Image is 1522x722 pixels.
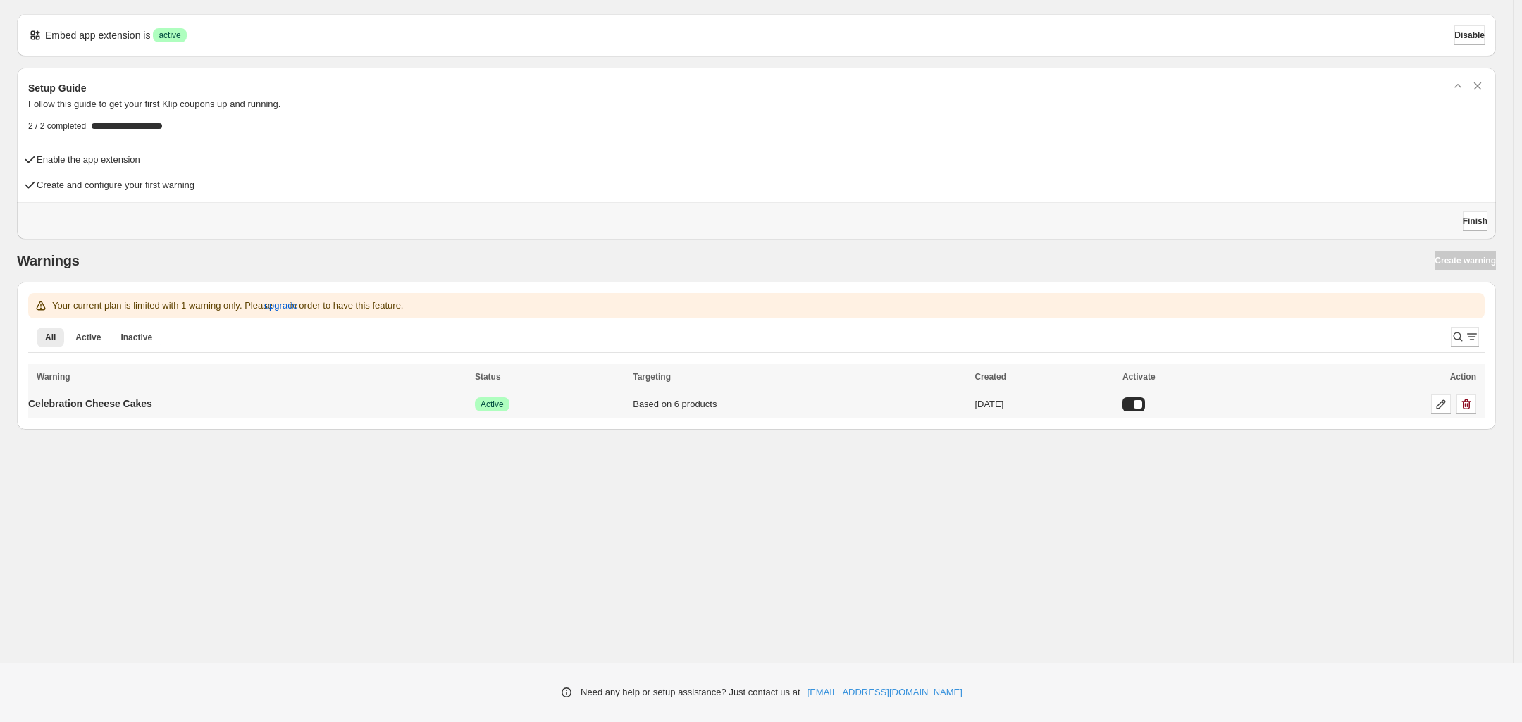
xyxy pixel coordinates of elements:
[28,97,1485,111] p: Follow this guide to get your first Klip coupons up and running.
[52,299,403,313] p: Your current plan is limited with 1 warning only. Please in order to have this feature.
[1454,25,1485,45] button: Disable
[1451,327,1479,347] button: Search and filter results
[159,30,180,41] span: active
[120,332,152,343] span: Inactive
[17,252,80,269] h2: Warnings
[264,299,298,313] span: upgrade
[45,28,150,42] p: Embed app extension is
[1450,372,1476,382] span: Action
[75,332,101,343] span: Active
[1122,372,1156,382] span: Activate
[481,399,504,410] span: Active
[1463,211,1487,231] button: Finish
[975,397,1114,411] div: [DATE]
[1463,216,1487,227] span: Finish
[475,372,501,382] span: Status
[808,685,963,699] a: [EMAIL_ADDRESS][DOMAIN_NAME]
[28,392,152,415] a: Celebration Cheese Cakes
[1454,30,1485,41] span: Disable
[45,332,56,343] span: All
[633,372,671,382] span: Targeting
[28,397,152,411] p: Celebration Cheese Cakes
[633,397,966,411] div: Based on 6 products
[264,294,298,317] button: upgrade
[975,372,1006,382] span: Created
[37,178,194,192] h4: Create and configure your first warning
[37,372,70,382] span: Warning
[37,153,140,167] h4: Enable the app extension
[28,120,86,132] span: 2 / 2 completed
[28,81,86,95] h3: Setup Guide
